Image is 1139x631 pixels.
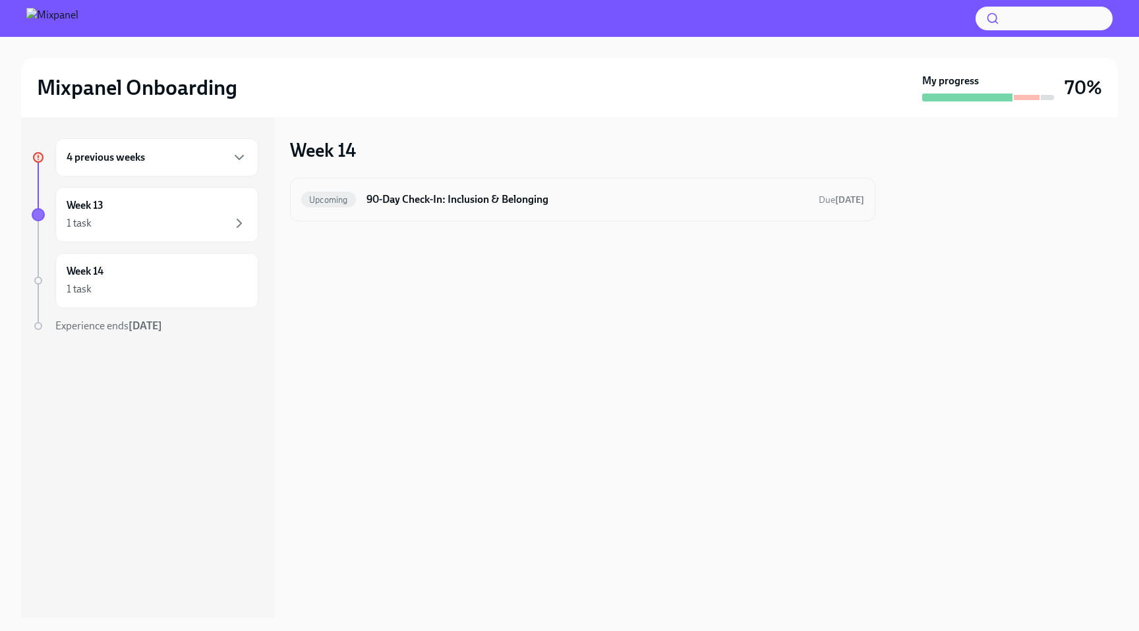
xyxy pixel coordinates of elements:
h6: Week 13 [67,198,103,213]
a: Week 141 task [32,253,258,308]
h2: Mixpanel Onboarding [37,74,237,101]
a: Week 131 task [32,187,258,242]
h6: 4 previous weeks [67,150,145,165]
div: 1 task [67,216,92,231]
h6: 90-Day Check-In: Inclusion & Belonging [366,192,808,207]
h3: 70% [1065,76,1102,99]
div: 1 task [67,282,92,296]
img: Mixpanel [26,8,78,29]
a: Upcoming90-Day Check-In: Inclusion & BelongingDue[DATE] [301,189,864,210]
span: August 29th, 2025 12:00 [819,194,864,206]
h3: Week 14 [290,138,356,162]
h6: Week 14 [67,264,103,279]
span: Upcoming [301,195,356,205]
strong: My progress [922,74,979,88]
strong: [DATE] [129,319,162,332]
span: Experience ends [55,319,162,332]
div: 4 previous weeks [55,138,258,177]
strong: [DATE] [835,194,864,206]
span: Due [819,194,864,206]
